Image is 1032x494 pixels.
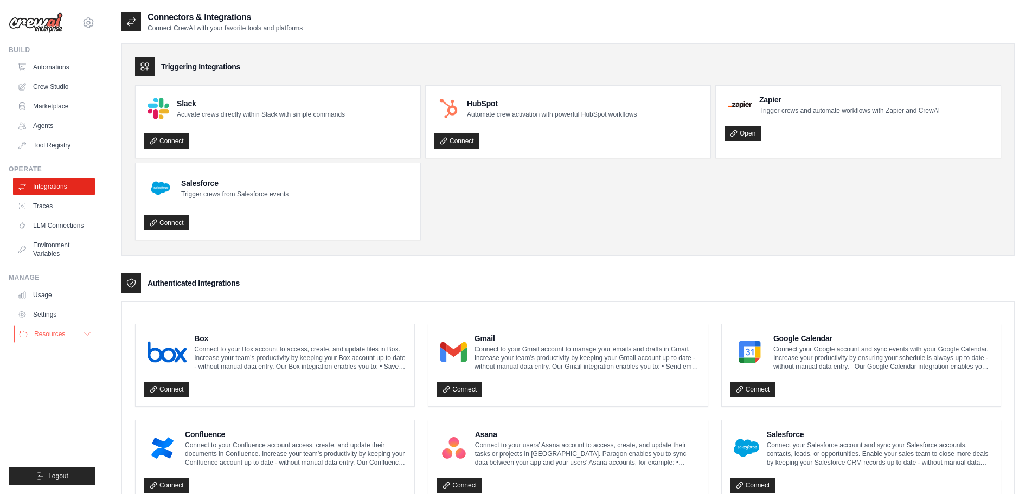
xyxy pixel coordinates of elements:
[185,429,406,440] h4: Confluence
[9,12,63,33] img: Logo
[434,133,479,149] a: Connect
[13,236,95,262] a: Environment Variables
[767,429,992,440] h4: Salesforce
[773,333,992,344] h4: Google Calendar
[194,333,406,344] h4: Box
[475,429,699,440] h4: Asana
[194,345,406,371] p: Connect to your Box account to access, create, and update files in Box. Increase your team’s prod...
[767,441,992,467] p: Connect your Salesforce account and sync your Salesforce accounts, contacts, leads, or opportunit...
[475,333,699,344] h4: Gmail
[13,197,95,215] a: Traces
[730,478,775,493] a: Connect
[438,98,459,119] img: HubSpot Logo
[14,325,96,343] button: Resources
[148,98,169,119] img: Slack Logo
[467,110,637,119] p: Automate crew activation with powerful HubSpot workflows
[144,133,189,149] a: Connect
[13,117,95,134] a: Agents
[148,437,177,459] img: Confluence Logo
[759,94,940,105] h4: Zapier
[440,437,467,459] img: Asana Logo
[437,478,482,493] a: Connect
[467,98,637,109] h4: HubSpot
[13,217,95,234] a: LLM Connections
[48,472,68,480] span: Logout
[185,441,406,467] p: Connect to your Confluence account access, create, and update their documents in Confluence. Incr...
[144,478,189,493] a: Connect
[34,330,65,338] span: Resources
[725,126,761,141] a: Open
[475,441,699,467] p: Connect to your users’ Asana account to access, create, and update their tasks or projects in [GE...
[437,382,482,397] a: Connect
[440,341,466,363] img: Gmail Logo
[144,215,189,230] a: Connect
[181,190,289,198] p: Trigger crews from Salesforce events
[13,137,95,154] a: Tool Registry
[734,437,759,459] img: Salesforce Logo
[144,382,189,397] a: Connect
[9,467,95,485] button: Logout
[177,110,345,119] p: Activate crews directly within Slack with simple commands
[9,165,95,174] div: Operate
[13,178,95,195] a: Integrations
[148,24,303,33] p: Connect CrewAI with your favorite tools and platforms
[9,46,95,54] div: Build
[730,382,775,397] a: Connect
[13,286,95,304] a: Usage
[148,278,240,288] h3: Authenticated Integrations
[148,11,303,24] h2: Connectors & Integrations
[475,345,699,371] p: Connect to your Gmail account to manage your emails and drafts in Gmail. Increase your team’s pro...
[773,345,992,371] p: Connect your Google account and sync events with your Google Calendar. Increase your productivity...
[148,175,174,201] img: Salesforce Logo
[177,98,345,109] h4: Slack
[13,98,95,115] a: Marketplace
[13,306,95,323] a: Settings
[181,178,289,189] h4: Salesforce
[13,78,95,95] a: Crew Studio
[734,341,766,363] img: Google Calendar Logo
[148,341,187,363] img: Box Logo
[728,101,752,108] img: Zapier Logo
[759,106,940,115] p: Trigger crews and automate workflows with Zapier and CrewAI
[13,59,95,76] a: Automations
[9,273,95,282] div: Manage
[161,61,240,72] h3: Triggering Integrations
